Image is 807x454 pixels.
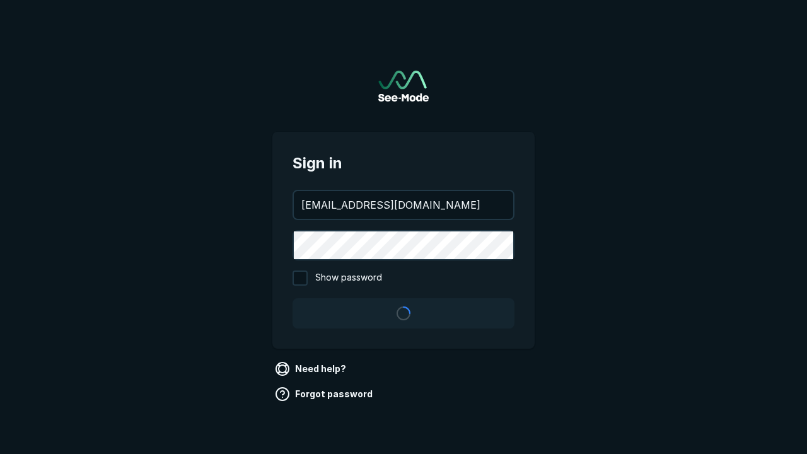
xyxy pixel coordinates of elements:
img: See-Mode Logo [378,71,429,102]
a: Go to sign in [378,71,429,102]
a: Forgot password [272,384,378,404]
span: Sign in [293,152,514,175]
input: your@email.com [294,191,513,219]
a: Need help? [272,359,351,379]
span: Show password [315,271,382,286]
